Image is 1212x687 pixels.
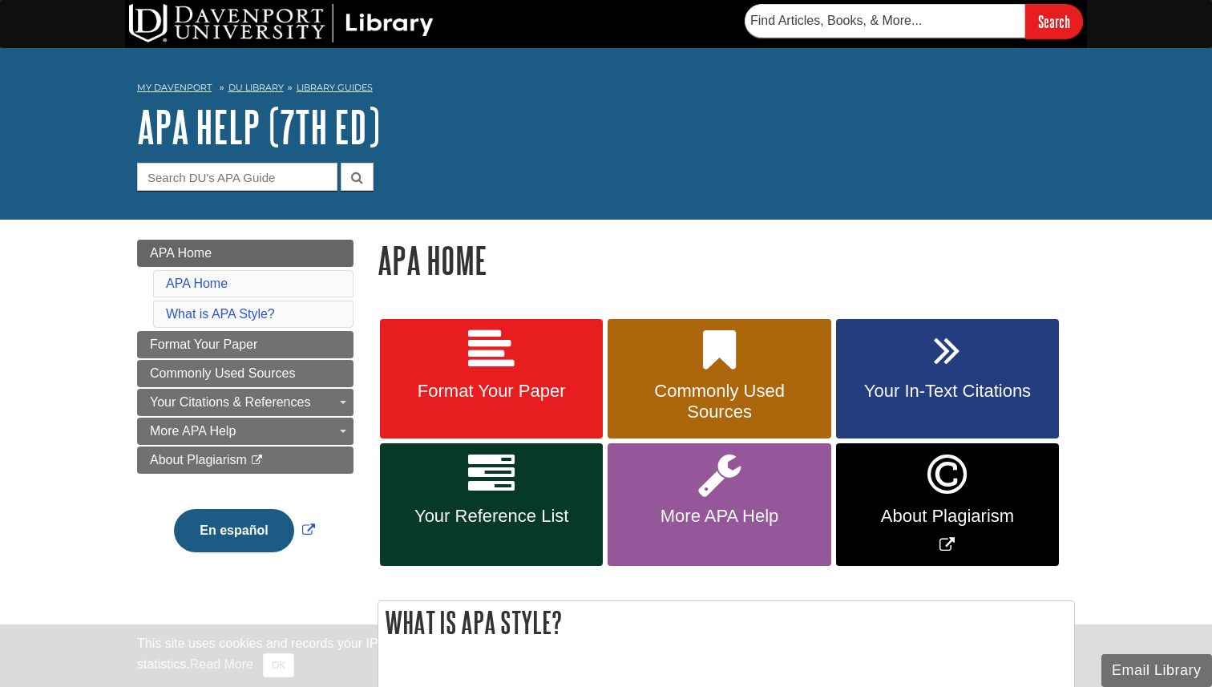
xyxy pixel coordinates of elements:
[836,319,1059,439] a: Your In-Text Citations
[150,366,295,380] span: Commonly Used Sources
[263,653,294,677] button: Close
[137,81,212,95] a: My Davenport
[137,240,353,267] a: APA Home
[1025,4,1083,38] input: Search
[137,360,353,387] a: Commonly Used Sources
[297,82,373,93] a: Library Guides
[137,163,337,191] input: Search DU's APA Guide
[1101,654,1212,687] button: Email Library
[380,319,603,439] a: Format Your Paper
[137,102,380,152] a: APA Help (7th Ed)
[848,381,1047,402] span: Your In-Text Citations
[745,4,1025,38] input: Find Articles, Books, & More...
[129,4,434,42] img: DU Library
[137,240,353,580] div: Guide Page Menu
[166,307,275,321] a: What is APA Style?
[137,418,353,445] a: More APA Help
[380,443,603,566] a: Your Reference List
[392,506,591,527] span: Your Reference List
[392,381,591,402] span: Format Your Paper
[150,424,236,438] span: More APA Help
[137,331,353,358] a: Format Your Paper
[848,506,1047,527] span: About Plagiarism
[228,82,284,93] a: DU Library
[150,453,247,467] span: About Plagiarism
[250,455,264,466] i: This link opens in a new window
[150,246,212,260] span: APA Home
[836,443,1059,566] a: Link opens in new window
[166,277,228,290] a: APA Home
[378,240,1075,281] h1: APA Home
[137,447,353,474] a: About Plagiarism
[170,523,318,537] a: Link opens in new window
[137,389,353,416] a: Your Citations & References
[608,443,830,566] a: More APA Help
[174,509,293,552] button: En español
[378,601,1074,644] h2: What is APA Style?
[150,395,310,409] span: Your Citations & References
[137,77,1075,103] nav: breadcrumb
[745,4,1083,38] form: Searches DU Library's articles, books, and more
[150,337,257,351] span: Format Your Paper
[620,506,818,527] span: More APA Help
[137,634,1075,677] div: This site uses cookies and records your IP address for usage statistics. Additionally, we use Goo...
[620,381,818,422] span: Commonly Used Sources
[190,657,253,671] a: Read More
[608,319,830,439] a: Commonly Used Sources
